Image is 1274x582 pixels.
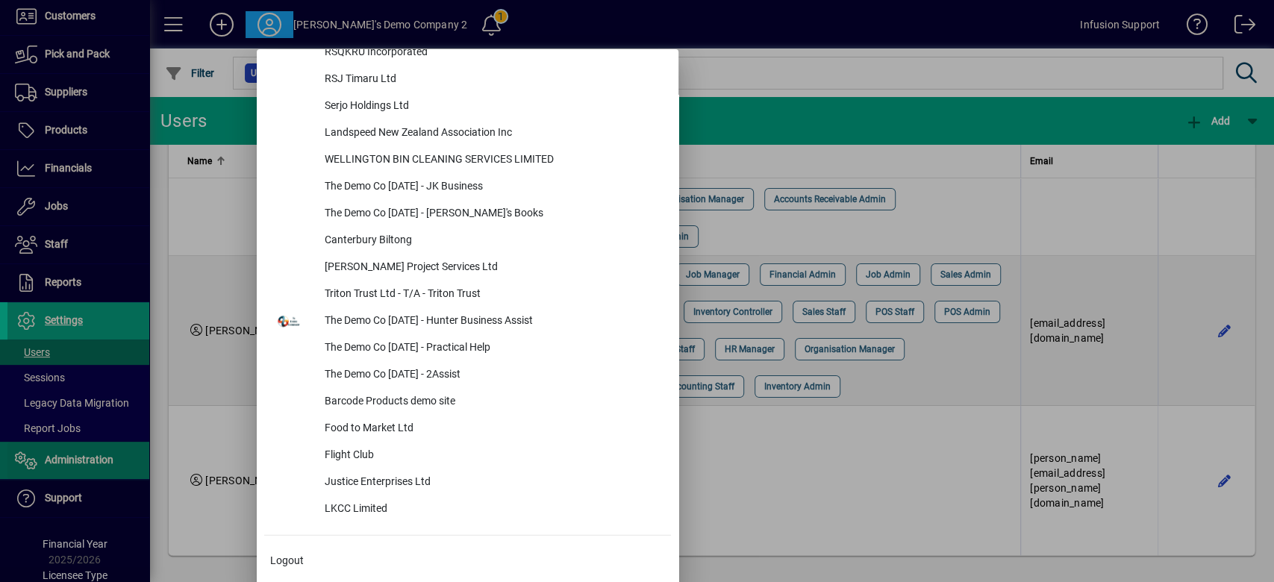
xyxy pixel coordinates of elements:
[313,362,671,389] div: The Demo Co [DATE] - 2Assist
[264,362,671,389] button: The Demo Co [DATE] - 2Assist
[264,308,671,335] button: The Demo Co [DATE] - Hunter Business Assist
[313,281,671,308] div: Triton Trust Ltd - T/A - Triton Trust
[313,40,671,66] div: RSQKRU Incorporated
[313,416,671,442] div: Food to Market Ltd
[313,174,671,201] div: The Demo Co [DATE] - JK Business
[313,389,671,416] div: Barcode Products demo site
[313,66,671,93] div: RSJ Timaru Ltd
[264,201,671,228] button: The Demo Co [DATE] - [PERSON_NAME]'s Books
[264,548,671,575] button: Logout
[313,469,671,496] div: Justice Enterprises Ltd
[264,174,671,201] button: The Demo Co [DATE] - JK Business
[264,496,671,523] button: LKCC Limited
[264,281,671,308] button: Triton Trust Ltd - T/A - Triton Trust
[264,93,671,120] button: Serjo Holdings Ltd
[264,40,671,66] button: RSQKRU Incorporated
[264,66,671,93] button: RSJ Timaru Ltd
[313,254,671,281] div: [PERSON_NAME] Project Services Ltd
[264,469,671,496] button: Justice Enterprises Ltd
[313,496,671,523] div: LKCC Limited
[313,147,671,174] div: WELLINGTON BIN CLEANING SERVICES LIMITED
[264,147,671,174] button: WELLINGTON BIN CLEANING SERVICES LIMITED
[264,416,671,442] button: Food to Market Ltd
[313,201,671,228] div: The Demo Co [DATE] - [PERSON_NAME]'s Books
[313,335,671,362] div: The Demo Co [DATE] - Practical Help
[313,442,671,469] div: Flight Club
[313,308,671,335] div: The Demo Co [DATE] - Hunter Business Assist
[313,120,671,147] div: Landspeed New Zealand Association Inc
[313,93,671,120] div: Serjo Holdings Ltd
[264,442,671,469] button: Flight Club
[264,335,671,362] button: The Demo Co [DATE] - Practical Help
[264,228,671,254] button: Canterbury Biltong
[264,389,671,416] button: Barcode Products demo site
[264,254,671,281] button: [PERSON_NAME] Project Services Ltd
[313,228,671,254] div: Canterbury Biltong
[264,120,671,147] button: Landspeed New Zealand Association Inc
[270,553,304,569] span: Logout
